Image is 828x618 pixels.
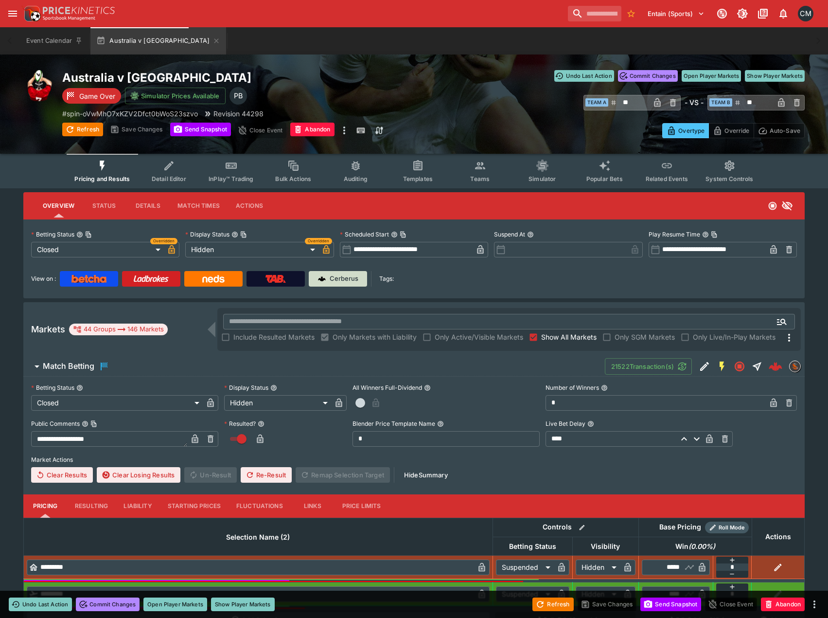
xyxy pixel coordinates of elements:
span: Selection Name (2) [215,531,300,543]
span: Bulk Actions [275,175,311,182]
button: Status [82,194,126,218]
img: PriceKinetics [43,7,115,14]
p: Auto-Save [770,126,800,136]
div: Peter Bishop [229,87,247,105]
span: Show All Markets [541,332,597,342]
h6: - VS - [685,97,704,108]
p: Number of Winners [546,383,599,392]
p: Copy To Clipboard [62,109,198,119]
img: Sportsbook Management [43,16,95,20]
p: Display Status [185,230,229,238]
button: Bulk edit [576,521,588,534]
img: Neds [202,275,224,283]
button: Commit Changes [76,598,140,611]
button: Notifications [775,5,792,22]
span: Related Events [646,175,688,182]
span: Only SGM Markets [615,332,675,342]
div: Show/hide Price Roll mode configuration. [705,522,749,533]
button: Display Status [270,384,277,391]
button: Send Snapshot [640,598,701,611]
button: Undo Last Action [9,598,72,611]
img: logo-cerberus--red.svg [769,360,782,373]
div: Base Pricing [655,521,705,533]
span: Team B [709,98,732,107]
span: Mark an event as closed and abandoned. [761,599,805,608]
button: open drawer [4,5,21,22]
p: Play Resume Time [649,230,700,238]
img: TabNZ [265,275,286,283]
label: View on : [31,271,56,287]
button: Documentation [754,5,772,22]
button: Number of Winners [601,384,608,391]
span: Mark an event as closed and abandoned. [290,124,334,134]
label: Market Actions [31,453,797,467]
svg: Closed [734,361,745,372]
div: Closed [31,395,203,411]
span: System Controls [705,175,753,182]
h2: Copy To Clipboard [62,70,434,85]
div: Hidden [576,560,620,575]
button: No Bookmarks [623,6,639,21]
button: Resulted? [258,420,264,427]
button: more [338,123,350,138]
button: Overview [35,194,82,218]
button: Australia v [GEOGRAPHIC_DATA] [90,27,226,55]
button: Copy To Clipboard [240,231,247,238]
button: HideSummary [398,467,454,483]
p: Display Status [224,383,268,392]
div: Event type filters [67,154,761,188]
p: Cerberus [330,274,358,284]
button: Display StatusCopy To Clipboard [231,231,238,238]
button: Clear Losing Results [97,467,180,483]
button: Commit Changes [618,70,678,82]
div: Hidden [576,586,620,602]
p: Blender Price Template Name [352,419,435,428]
span: Detail Editor [152,175,186,182]
svg: More [783,332,795,344]
span: Betting Status [498,541,567,552]
div: 44 Groups 146 Markets [73,324,164,335]
img: PriceKinetics Logo [21,4,41,23]
img: sportingsolutions [790,361,800,372]
button: Event Calendar [20,27,88,55]
span: Team A [585,98,608,107]
button: Betting StatusCopy To Clipboard [76,231,83,238]
img: Cerberus [318,275,326,283]
label: Tags: [379,271,394,287]
span: Un-Result [184,467,236,483]
button: Public CommentsCopy To Clipboard [82,420,88,427]
p: Resulted? [224,419,256,428]
button: Closed [731,358,748,375]
th: Controls [493,518,638,537]
span: Only Active/Visible Markets [435,332,523,342]
div: Hidden [185,242,318,257]
button: Clear Results [31,467,93,483]
p: All Winners Full-Dividend [352,383,422,392]
button: Starting Prices [160,494,229,518]
button: Suspend At [527,231,534,238]
button: Play Resume TimeCopy To Clipboard [702,231,709,238]
span: Overridden [153,238,175,244]
button: Live Bet Delay [587,420,594,427]
button: Select Tenant [642,6,710,21]
span: Visibility [580,541,631,552]
h5: Markets [31,324,65,335]
p: Overtype [678,126,705,136]
button: Match Betting [23,357,605,376]
span: Auditing [344,175,368,182]
button: Copy To Clipboard [85,231,92,238]
p: Revision 44298 [213,109,264,119]
div: 13f08408-6a8d-4995-a43c-f13678e59c7f [769,360,782,373]
span: Re-Result [241,467,292,483]
button: Betting Status [76,384,83,391]
button: Auto-Save [754,123,805,138]
button: Overtype [662,123,709,138]
span: Pricing and Results [74,175,130,182]
p: Public Comments [31,419,80,428]
p: Betting Status [31,383,74,392]
div: sportingsolutions [789,361,801,372]
button: Open Player Markets [143,598,207,611]
h6: Match Betting [43,361,94,371]
button: SGM Enabled [713,358,731,375]
button: Blender Price Template Name [437,420,444,427]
